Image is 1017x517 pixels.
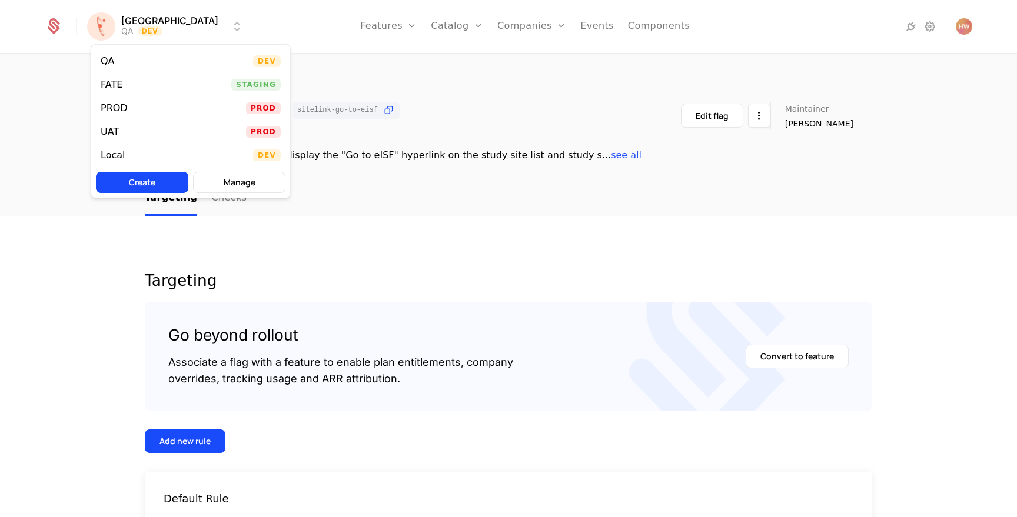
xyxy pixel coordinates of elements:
[253,149,281,161] span: Dev
[101,56,115,66] div: QA
[246,126,281,138] span: Prod
[101,151,125,160] div: Local
[101,104,128,113] div: PROD
[231,79,281,91] span: Staging
[101,80,122,89] div: FATE
[246,102,281,114] span: Prod
[253,55,281,67] span: Dev
[91,44,291,198] div: Select environment
[96,172,188,193] button: Create
[193,172,285,193] button: Manage
[101,127,119,136] div: UAT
